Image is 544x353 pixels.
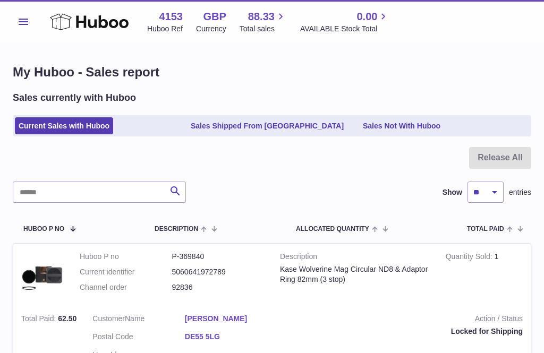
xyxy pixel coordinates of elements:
span: ALLOCATED Quantity [296,226,369,233]
td: 1 [438,244,531,306]
dt: Current identifier [80,267,172,277]
span: Customer [92,314,125,323]
span: 62.50 [58,314,76,323]
strong: GBP [203,10,226,24]
span: Total sales [240,24,287,34]
a: Sales Not With Huboo [359,117,444,135]
div: Huboo Ref [147,24,183,34]
a: [PERSON_NAME] [185,314,277,324]
dd: 92836 [172,282,265,292]
a: 88.33 Total sales [240,10,287,34]
h1: My Huboo - Sales report [13,64,531,81]
dt: Channel order [80,282,172,292]
span: Description [155,226,198,233]
label: Show [443,187,462,197]
span: Total paid [467,226,504,233]
dt: Huboo P no [80,252,172,262]
div: Kase Wolverine Mag Circular ND8 & Adaptor Ring 82mm (3 stop) [280,264,430,285]
a: DE55 5LG [185,332,277,342]
strong: Total Paid [21,314,58,325]
div: Locked for Shipping [293,326,523,337]
span: entries [509,187,531,197]
a: Sales Shipped From [GEOGRAPHIC_DATA] [187,117,347,135]
span: 88.33 [248,10,275,24]
span: AVAILABLE Stock Total [300,24,390,34]
strong: Quantity Sold [446,252,495,263]
strong: Action / Status [293,314,523,326]
span: 0.00 [356,10,377,24]
strong: Description [280,252,430,264]
dd: P-369840 [172,252,265,262]
a: Current Sales with Huboo [15,117,113,135]
a: 0.00 AVAILABLE Stock Total [300,10,390,34]
dd: 5060641972789 [172,267,265,277]
dt: Postal Code [92,332,185,345]
dt: Name [92,314,185,326]
strong: 4153 [159,10,183,24]
h2: Sales currently with Huboo [13,91,136,104]
div: Currency [196,24,226,34]
img: KW-M1000-95-5.jpg [21,252,64,294]
span: Huboo P no [23,226,64,233]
